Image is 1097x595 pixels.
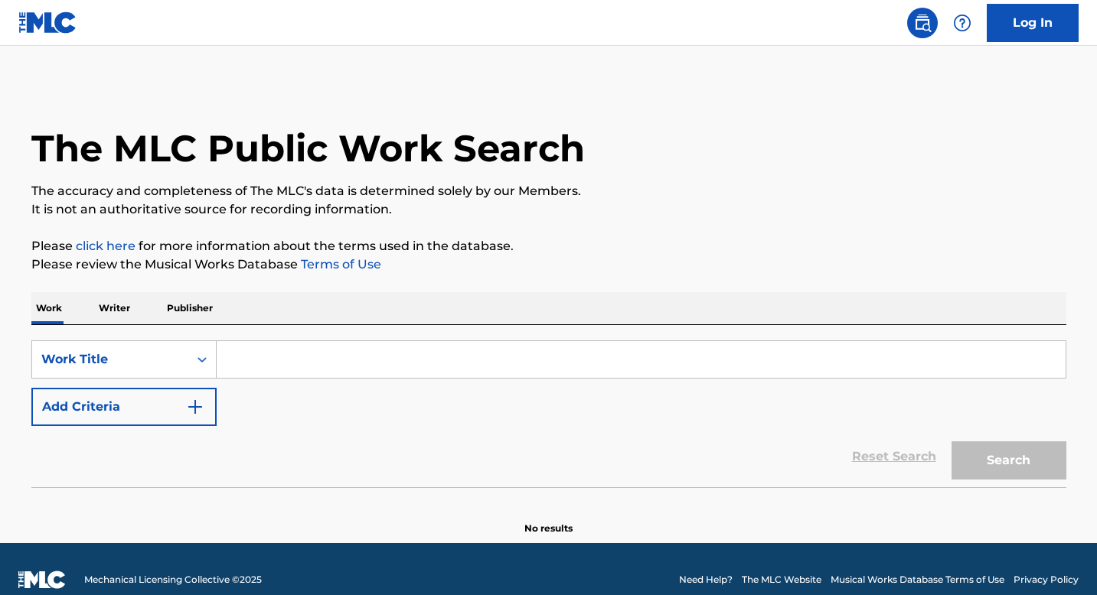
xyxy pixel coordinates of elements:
a: Musical Works Database Terms of Use [831,573,1004,587]
a: Public Search [907,8,938,38]
img: logo [18,571,66,589]
p: The accuracy and completeness of The MLC's data is determined solely by our Members. [31,182,1066,200]
img: MLC Logo [18,11,77,34]
a: Terms of Use [298,257,381,271]
span: Mechanical Licensing Collective © 2025 [84,573,262,587]
a: Log In [987,4,1079,42]
a: The MLC Website [742,573,821,587]
p: Writer [94,292,135,324]
iframe: Chat Widget [1020,522,1097,595]
p: Please review the Musical Works Database [31,255,1066,274]
a: Need Help? [679,573,733,587]
img: help [953,14,971,32]
img: search [913,14,932,32]
p: Please for more information about the terms used in the database. [31,237,1066,255]
div: Help [947,8,978,38]
h1: The MLC Public Work Search [31,125,585,171]
p: No results [524,503,573,535]
button: Add Criteria [31,388,217,426]
a: click here [76,239,135,253]
div: Work Title [41,350,179,369]
p: Publisher [162,292,217,324]
img: 9d2ae6d4665cec9f34b9.svg [186,398,204,416]
p: Work [31,292,67,324]
p: It is not an authoritative source for recording information. [31,200,1066,219]
a: Privacy Policy [1014,573,1079,587]
form: Search Form [31,340,1066,487]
